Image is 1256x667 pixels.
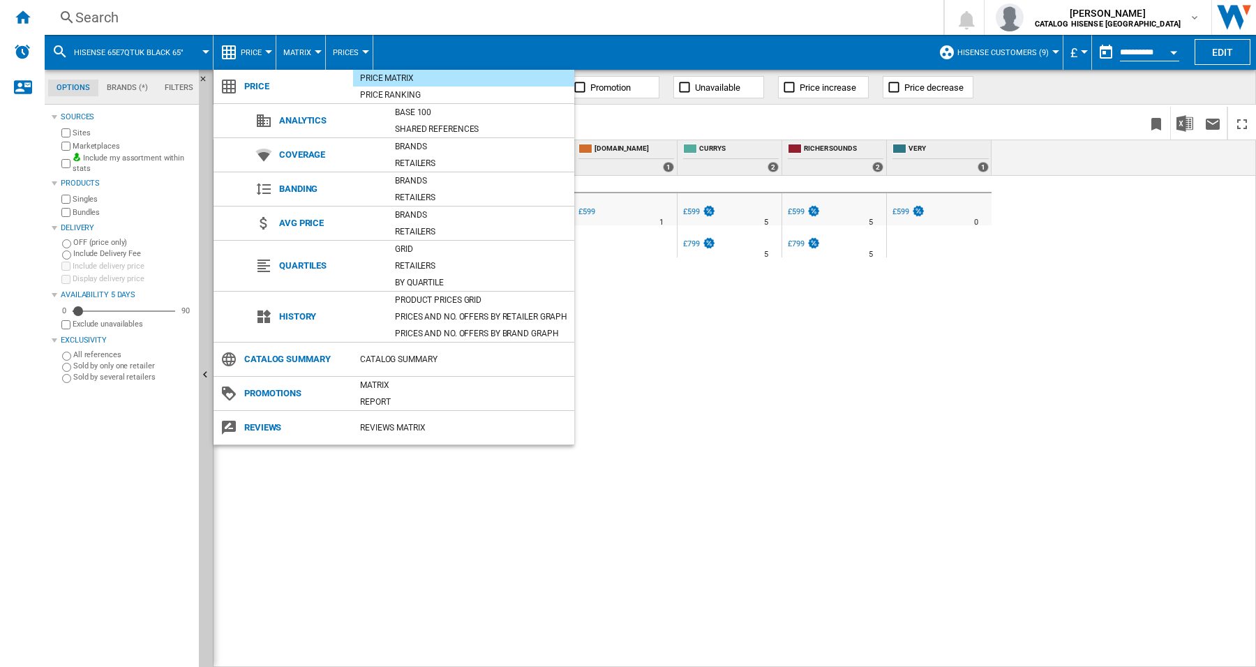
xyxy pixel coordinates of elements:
[353,421,574,435] div: REVIEWS Matrix
[272,307,388,327] span: History
[388,276,574,290] div: By quartile
[272,145,388,165] span: Coverage
[388,174,574,188] div: Brands
[237,350,353,369] span: Catalog Summary
[388,208,574,222] div: Brands
[388,122,574,136] div: Shared references
[388,242,574,256] div: Grid
[353,88,574,102] div: Price Ranking
[237,384,353,403] span: Promotions
[272,111,388,130] span: Analytics
[388,105,574,119] div: Base 100
[353,352,574,366] div: Catalog Summary
[388,140,574,153] div: Brands
[237,77,353,96] span: Price
[388,310,574,324] div: Prices and No. offers by retailer graph
[388,190,574,204] div: Retailers
[353,71,574,85] div: Price Matrix
[272,179,388,199] span: Banding
[237,418,353,437] span: Reviews
[353,395,574,409] div: Report
[388,225,574,239] div: Retailers
[388,156,574,170] div: Retailers
[272,256,388,276] span: Quartiles
[388,327,574,340] div: Prices and No. offers by brand graph
[388,259,574,273] div: Retailers
[272,213,388,233] span: Avg price
[353,378,574,392] div: Matrix
[388,293,574,307] div: Product prices grid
